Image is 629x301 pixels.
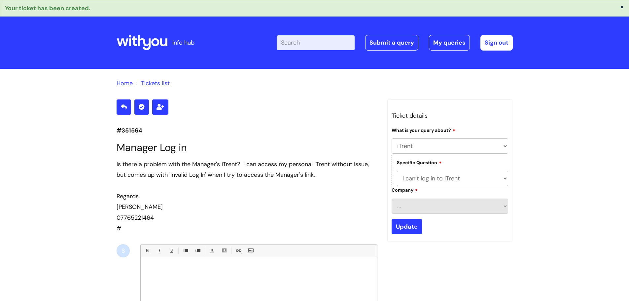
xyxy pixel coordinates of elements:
p: info hub [172,37,194,48]
input: Update [392,219,422,234]
h1: Manager Log in [117,141,377,154]
div: | - [277,35,513,50]
a: Home [117,79,133,87]
a: 1. Ordered List (Ctrl-Shift-8) [193,246,202,255]
label: Company [392,186,418,193]
li: Tickets list [134,78,170,89]
div: Is there a problem with the Manager's iTrent? I can access my personal iTrent without issue, but ... [117,159,377,180]
a: Bold (Ctrl-B) [143,246,151,255]
h3: Ticket details [392,110,508,121]
a: Underline(Ctrl-U) [167,246,175,255]
div: S [117,244,130,257]
a: My queries [429,35,470,50]
a: Insert Image... [246,246,255,255]
a: Back Color [220,246,228,255]
a: Submit a query [365,35,418,50]
div: # [117,159,377,234]
div: Regards [117,191,377,202]
a: Italic (Ctrl-I) [155,246,163,255]
a: Tickets list [141,79,170,87]
a: Font Color [208,246,216,255]
button: × [620,4,624,10]
a: Link [234,246,242,255]
li: Solution home [117,78,133,89]
label: Specific Question [397,159,442,166]
div: [PERSON_NAME] [117,202,377,212]
a: • Unordered List (Ctrl-Shift-7) [181,246,190,255]
input: Search [277,35,355,50]
p: #351564 [117,125,377,136]
a: Sign out [480,35,513,50]
label: What is your query about? [392,127,456,133]
div: 07765221464 [117,212,377,223]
